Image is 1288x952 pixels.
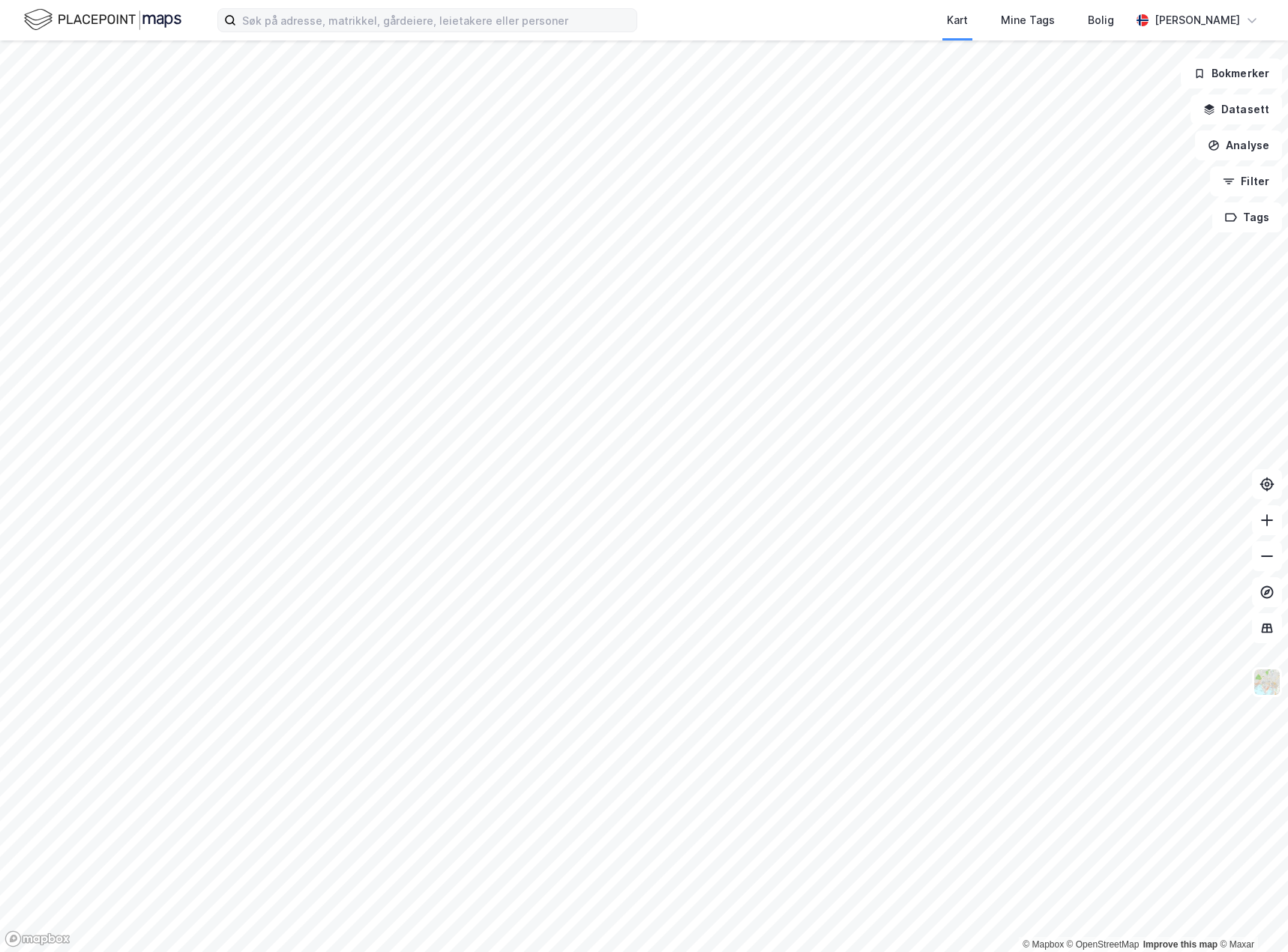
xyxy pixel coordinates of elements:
[1210,166,1282,196] button: Filter
[1213,880,1288,952] iframe: Chat Widget
[236,9,637,31] input: Søk på adresse, matrikkel, gårdeiere, leietakere eller personer
[1253,668,1281,696] img: Z
[1212,202,1282,232] button: Tags
[1143,939,1218,950] a: Improve this map
[1088,11,1114,29] div: Bolig
[24,7,181,33] img: logo.f888ab2527a4732fd821a326f86c7f29.svg
[1001,11,1055,29] div: Mine Tags
[1191,94,1282,124] button: Datasett
[4,930,70,948] a: Mapbox homepage
[1181,58,1282,88] button: Bokmerker
[947,11,968,29] div: Kart
[1023,939,1064,950] a: Mapbox
[1155,11,1240,29] div: [PERSON_NAME]
[1195,130,1282,160] button: Analyse
[1067,939,1140,950] a: OpenStreetMap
